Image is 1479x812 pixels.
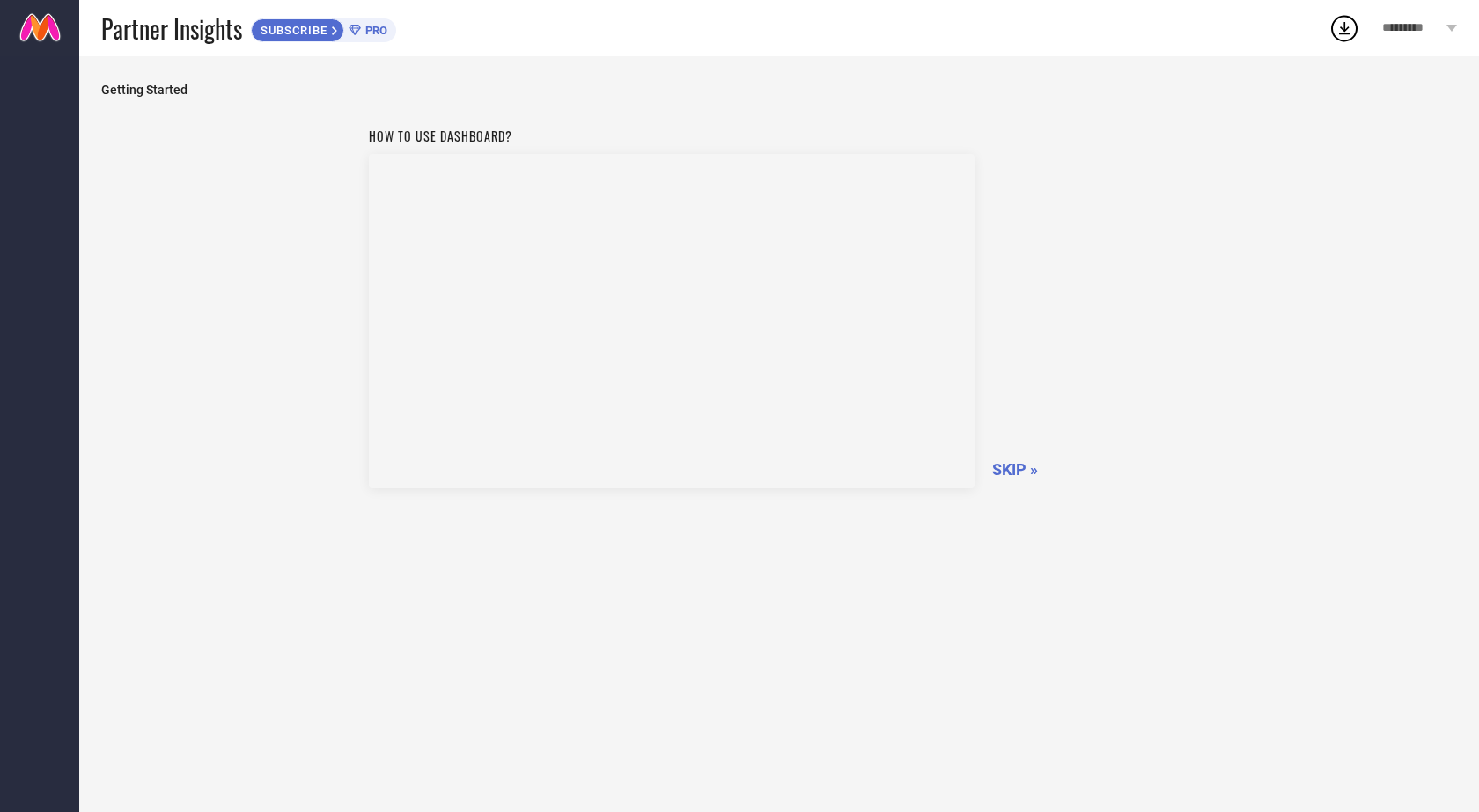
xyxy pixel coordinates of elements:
[101,11,242,47] span: Partner Insights
[1328,12,1360,44] div: Open download list
[361,24,387,37] span: PRO
[252,24,332,37] span: SUBSCRIBE
[369,154,975,488] iframe: Workspace Section
[101,83,1457,97] span: Getting Started
[369,127,975,145] h1: How to use dashboard?
[992,460,1038,479] span: SKIP »
[251,14,396,42] a: SUBSCRIBEPRO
